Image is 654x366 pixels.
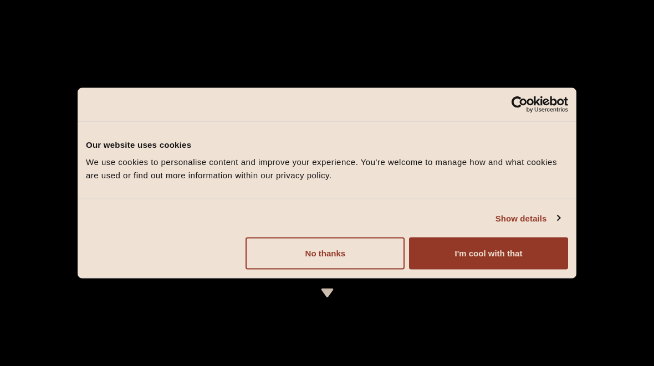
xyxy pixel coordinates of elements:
img: icon-dropdown-cream.svg [320,288,334,297]
div: We use cookies to personalise content and improve your experience. You're welcome to manage how a... [86,156,568,182]
a: Usercentrics Cookiebot - opens in a new window [471,96,568,112]
button: I'm cool with that [409,238,568,270]
button: No thanks [246,238,405,270]
a: Show details [495,212,560,225]
div: Our website uses cookies [86,138,568,151]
